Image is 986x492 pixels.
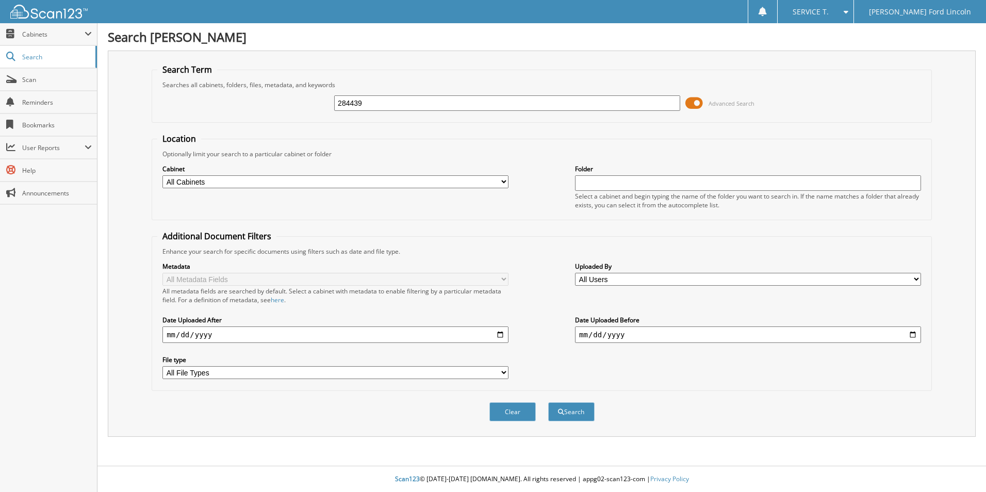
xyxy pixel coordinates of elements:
[162,165,508,173] label: Cabinet
[162,262,508,271] label: Metadata
[709,100,754,107] span: Advanced Search
[157,64,217,75] legend: Search Term
[22,121,92,129] span: Bookmarks
[869,9,971,15] span: [PERSON_NAME] Ford Lincoln
[157,133,201,144] legend: Location
[22,53,90,61] span: Search
[489,402,536,421] button: Clear
[22,98,92,107] span: Reminders
[22,143,85,152] span: User Reports
[162,355,508,364] label: File type
[108,28,976,45] h1: Search [PERSON_NAME]
[157,231,276,242] legend: Additional Document Filters
[157,247,926,256] div: Enhance your search for specific documents using filters such as date and file type.
[22,189,92,198] span: Announcements
[22,166,92,175] span: Help
[575,316,921,324] label: Date Uploaded Before
[162,326,508,343] input: start
[22,75,92,84] span: Scan
[934,442,986,492] iframe: Chat Widget
[162,287,508,304] div: All metadata fields are searched by default. Select a cabinet with metadata to enable filtering b...
[271,296,284,304] a: here
[395,474,420,483] span: Scan123
[575,262,921,271] label: Uploaded By
[548,402,595,421] button: Search
[793,9,829,15] span: SERVICE T.
[650,474,689,483] a: Privacy Policy
[162,316,508,324] label: Date Uploaded After
[157,80,926,89] div: Searches all cabinets, folders, files, metadata, and keywords
[10,5,88,19] img: scan123-logo-white.svg
[22,30,85,39] span: Cabinets
[575,165,921,173] label: Folder
[157,150,926,158] div: Optionally limit your search to a particular cabinet or folder
[575,326,921,343] input: end
[97,467,986,492] div: © [DATE]-[DATE] [DOMAIN_NAME]. All rights reserved | appg02-scan123-com |
[575,192,921,209] div: Select a cabinet and begin typing the name of the folder you want to search in. If the name match...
